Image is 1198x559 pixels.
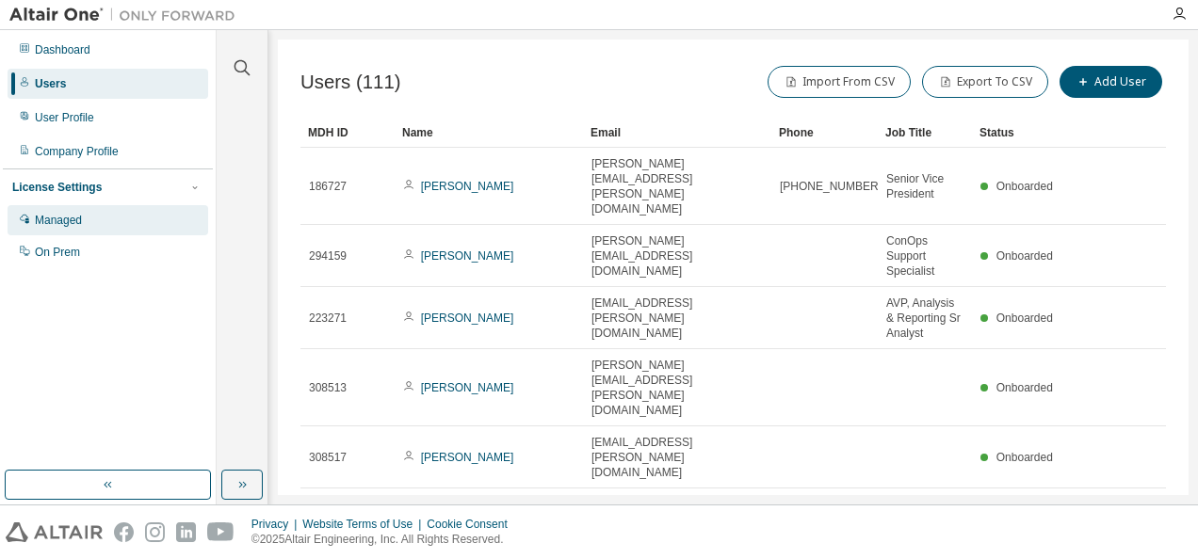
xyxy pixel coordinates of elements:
div: Job Title [885,118,964,148]
div: Name [402,118,575,148]
div: MDH ID [308,118,387,148]
div: Email [591,118,764,148]
span: [PERSON_NAME][EMAIL_ADDRESS][DOMAIN_NAME] [591,233,763,279]
p: © 2025 Altair Engineering, Inc. All Rights Reserved. [251,532,519,548]
span: Users (111) [300,72,401,93]
span: [PERSON_NAME][EMAIL_ADDRESS][PERSON_NAME][DOMAIN_NAME] [591,156,763,216]
button: Import From CSV [768,66,911,98]
div: License Settings [12,180,102,195]
div: On Prem [35,245,80,260]
span: Onboarded [996,180,1053,193]
div: User Profile [35,110,94,125]
span: Onboarded [996,381,1053,394]
a: [PERSON_NAME] [421,180,514,193]
div: Cookie Consent [427,517,518,532]
img: altair_logo.svg [6,522,103,542]
span: Onboarded [996,249,1053,263]
div: Company Profile [35,144,119,159]
img: youtube.svg [207,522,235,542]
a: [PERSON_NAME] [421,451,514,464]
img: linkedin.svg [176,522,196,542]
div: Privacy [251,517,302,532]
span: 223271 [309,311,347,326]
a: [PERSON_NAME] [421,311,514,325]
span: 186727 [309,179,347,194]
span: 308517 [309,450,347,465]
span: [EMAIL_ADDRESS][PERSON_NAME][DOMAIN_NAME] [591,435,763,480]
div: Status [979,118,1059,148]
span: AVP, Analysis & Reporting Sr Analyst [886,295,963,341]
span: 294159 [309,248,347,264]
button: Add User [1060,66,1162,98]
span: ConOps Support Specialist [886,233,963,279]
a: [PERSON_NAME] [421,249,514,263]
img: facebook.svg [114,522,134,542]
span: Onboarded [996,311,1053,325]
div: Phone [779,118,870,148]
img: instagram.svg [145,522,165,542]
button: Export To CSV [922,66,1048,98]
span: [PERSON_NAME][EMAIL_ADDRESS][PERSON_NAME][DOMAIN_NAME] [591,358,763,418]
div: Website Terms of Use [302,517,427,532]
div: Dashboard [35,42,90,57]
div: Users [35,76,66,91]
span: [EMAIL_ADDRESS][PERSON_NAME][DOMAIN_NAME] [591,295,763,341]
span: [PHONE_NUMBER] [780,179,882,194]
a: [PERSON_NAME] [421,381,514,394]
div: Managed [35,213,82,228]
span: Onboarded [996,451,1053,464]
img: Altair One [9,6,245,24]
span: Senior Vice President [886,171,963,201]
span: 308513 [309,380,347,395]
